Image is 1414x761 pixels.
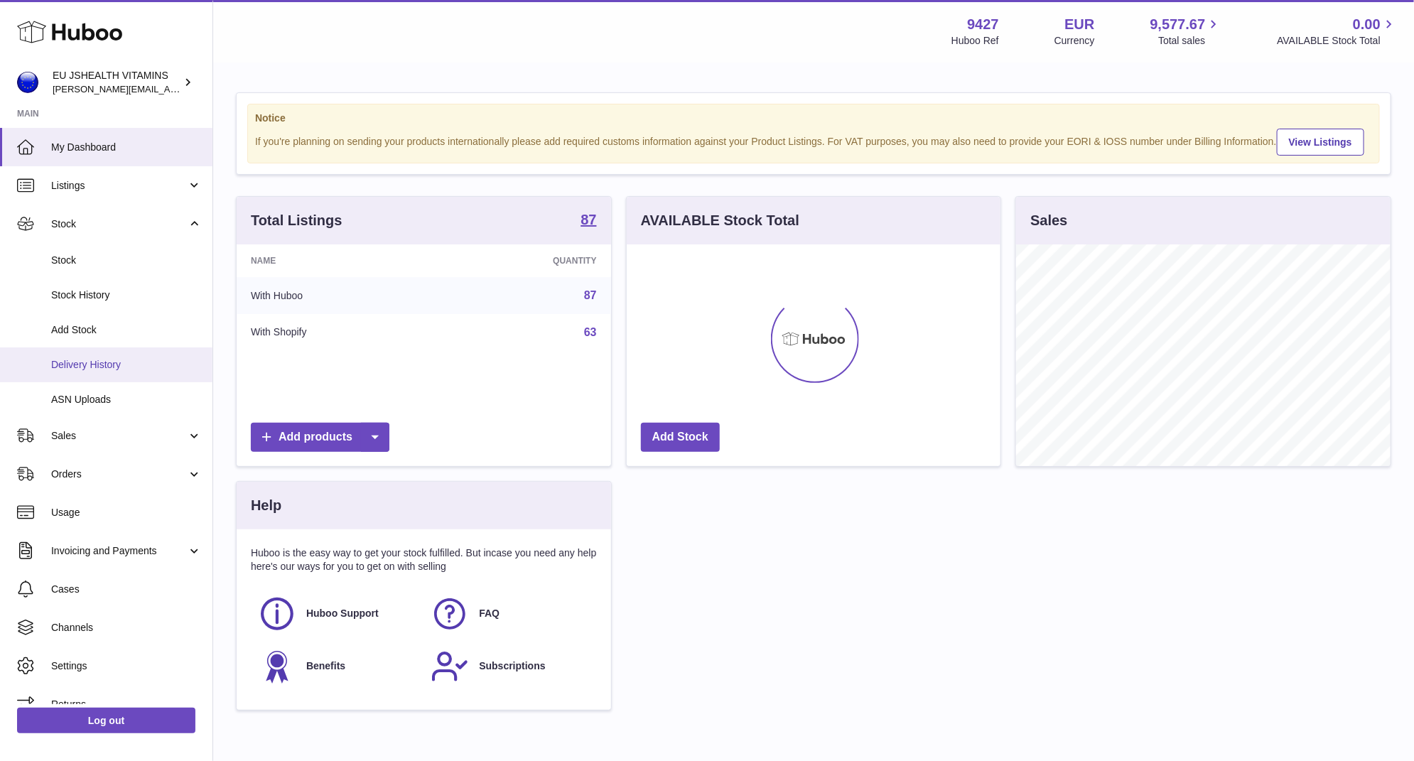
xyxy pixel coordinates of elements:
[431,647,589,686] a: Subscriptions
[17,72,38,93] img: laura@jessicasepel.com
[258,647,416,686] a: Benefits
[1277,129,1364,156] a: View Listings
[251,496,281,515] h3: Help
[641,423,720,452] a: Add Stock
[53,69,180,96] div: EU JSHEALTH VITAMINS
[51,583,202,596] span: Cases
[1277,15,1397,48] a: 0.00 AVAILABLE Stock Total
[51,393,202,406] span: ASN Uploads
[581,212,596,227] strong: 87
[51,323,202,337] span: Add Stock
[51,217,187,231] span: Stock
[51,358,202,372] span: Delivery History
[1030,211,1067,230] h3: Sales
[1158,34,1221,48] span: Total sales
[51,698,202,711] span: Returns
[51,288,202,302] span: Stock History
[1150,15,1222,48] a: 9,577.67 Total sales
[51,659,202,673] span: Settings
[53,83,285,95] span: [PERSON_NAME][EMAIL_ADDRESS][DOMAIN_NAME]
[479,607,500,620] span: FAQ
[51,179,187,193] span: Listings
[51,429,187,443] span: Sales
[479,659,545,673] span: Subscriptions
[584,289,597,301] a: 87
[1353,15,1381,34] span: 0.00
[967,15,999,34] strong: 9427
[581,212,596,230] a: 87
[17,708,195,733] a: Log out
[641,211,799,230] h3: AVAILABLE Stock Total
[306,607,379,620] span: Huboo Support
[255,112,1372,125] strong: Notice
[51,141,202,154] span: My Dashboard
[584,326,597,338] a: 63
[51,506,202,519] span: Usage
[51,544,187,558] span: Invoicing and Payments
[1277,34,1397,48] span: AVAILABLE Stock Total
[1150,15,1206,34] span: 9,577.67
[51,621,202,635] span: Channels
[51,468,187,481] span: Orders
[237,244,438,277] th: Name
[438,244,611,277] th: Quantity
[1064,15,1094,34] strong: EUR
[51,254,202,267] span: Stock
[431,595,589,633] a: FAQ
[306,659,345,673] span: Benefits
[251,423,389,452] a: Add products
[237,314,438,351] td: With Shopify
[251,546,597,573] p: Huboo is the easy way to get your stock fulfilled. But incase you need any help here's our ways f...
[951,34,999,48] div: Huboo Ref
[255,126,1372,156] div: If you're planning on sending your products internationally please add required customs informati...
[1054,34,1095,48] div: Currency
[258,595,416,633] a: Huboo Support
[237,277,438,314] td: With Huboo
[251,211,342,230] h3: Total Listings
